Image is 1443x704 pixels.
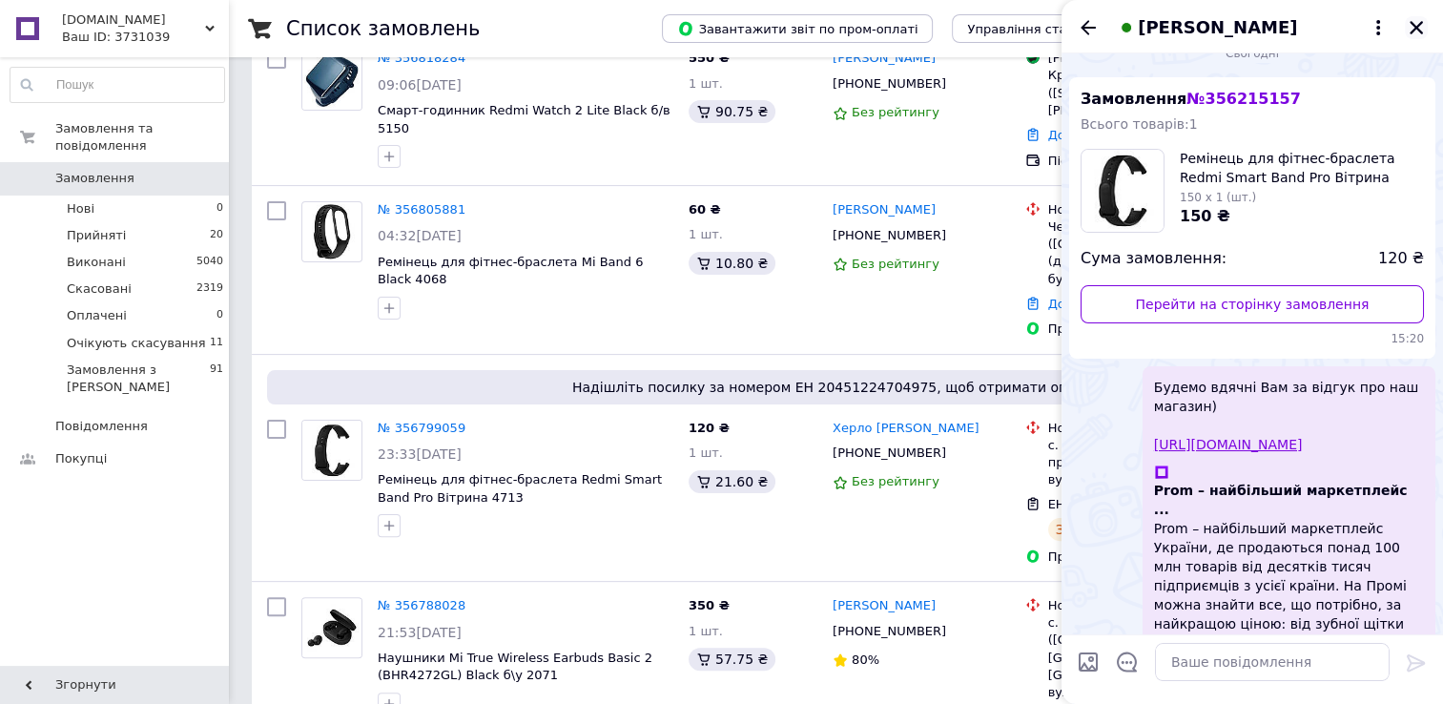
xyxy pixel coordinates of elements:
[829,223,950,248] div: [PHONE_NUMBER]
[689,100,775,123] div: 90.75 ₴
[1138,15,1297,40] span: [PERSON_NAME]
[1048,321,1241,338] div: Пром-оплата
[1048,218,1241,288] div: Черкаси ([GEOGRAPHIC_DATA].), №3 (до 30 кг на одне місце): бульв. Шевченка, 150
[378,472,662,505] a: Ремінець для фітнес-браслета Redmi Smart Band Pro Вітрина 4713
[1180,207,1230,225] span: 150 ₴
[302,51,361,110] img: Фото товару
[1048,597,1241,614] div: Нова Пошта
[833,420,979,438] a: Херло [PERSON_NAME]
[1048,614,1241,701] div: с. [GEOGRAPHIC_DATA] ([GEOGRAPHIC_DATA], [GEOGRAPHIC_DATA]. [GEOGRAPHIC_DATA]), №1: вул. [STREET_...
[689,227,723,241] span: 1 шт.
[1048,420,1241,437] div: Нова Пошта
[301,597,362,658] a: Фото товару
[952,14,1128,43] button: Управління статусами
[852,652,879,667] span: 80%
[1048,549,1241,566] div: Пром-оплата
[689,470,775,493] div: 21.60 ₴
[1081,248,1227,270] span: Сума замовлення:
[55,170,134,187] span: Замовлення
[55,450,107,467] span: Покупці
[67,280,132,298] span: Скасовані
[829,441,950,466] div: [PHONE_NUMBER]
[833,50,936,68] a: [PERSON_NAME]
[67,200,94,217] span: Нові
[689,252,775,275] div: 10.80 ₴
[302,204,361,259] img: Фото товару
[1154,481,1424,519] span: Prom – найбільший маркетплейс ...
[55,120,229,155] span: Замовлення та повідомлення
[210,227,223,244] span: 20
[1081,331,1424,347] span: 15:20 12.08.2025
[1405,16,1428,39] button: Закрити
[67,227,126,244] span: Прийняті
[689,624,723,638] span: 1 шт.
[689,648,775,671] div: 57.75 ₴
[67,362,210,396] span: Замовлення з [PERSON_NAME]
[1048,297,1118,311] a: Додати ЕН
[378,51,465,65] a: № 356818284
[1048,153,1241,170] div: Післяплата
[833,597,936,615] a: [PERSON_NAME]
[210,362,223,396] span: 91
[275,378,1397,397] span: Надішліть посилку за номером ЕН 20451224704975, щоб отримати оплату
[662,14,933,43] button: Завантажити звіт по пром-оплаті
[378,446,462,462] span: 23:33[DATE]
[852,257,939,271] span: Без рейтингу
[378,103,670,135] a: Смарт-годинник Redmi Watch 2 Lite Black б/в 5150
[216,307,223,324] span: 0
[1048,518,1156,541] div: Заплановано
[689,51,730,65] span: 550 ₴
[1154,521,1418,670] span: Prom – найбільший маркетплейс України, де продаються понад 100 млн товарів від десятків тисяч під...
[378,77,462,93] span: 09:06[DATE]
[1180,191,1256,204] span: 150 x 1 (шт.)
[833,201,936,219] a: [PERSON_NAME]
[1048,50,1241,67] div: [PERSON_NAME]
[286,17,480,40] h1: Список замовлень
[1048,201,1241,218] div: Нова Пошта
[378,651,652,683] a: Наушники Mi True Wireless Earbuds Basic 2 (BHR4272GL) Black б\у 2071
[689,421,730,435] span: 120 ₴
[829,619,950,644] div: [PHONE_NUMBER]
[1115,15,1390,40] button: [PERSON_NAME]
[1081,90,1301,108] span: Замовлення
[302,421,361,480] img: Фото товару
[1154,378,1424,454] span: Будемо вдячні Вам за відгук про наш магазин)
[1115,650,1140,674] button: Відкрити шаблони відповідей
[67,335,206,352] span: Очікують скасування
[1180,149,1424,187] span: Ремінець для фітнес-браслета Redmi Smart Band Pro Вітрина 4713
[1069,43,1435,62] div: 12.08.2025
[301,50,362,111] a: Фото товару
[1218,46,1287,62] span: Сьогодні
[62,29,229,46] div: Ваш ID: 3731039
[967,22,1113,36] span: Управління статусами
[67,254,126,271] span: Виконані
[1081,285,1424,323] a: Перейти на сторінку замовлення
[301,420,362,481] a: Фото товару
[677,20,917,37] span: Завантажити звіт по пром-оплаті
[302,599,361,656] img: Фото товару
[1048,437,1241,489] div: с. Підбороччя, Пункт приймання-видачі (до 30 кг): вул. [STREET_ADDRESS]
[689,598,730,612] span: 350 ₴
[1077,16,1100,39] button: Назад
[1082,150,1164,232] img: 6013529313_w100_h100_remeshok-dlya-fitnes-brasleta.jpg
[1048,67,1241,119] div: Кривой Рог ([STREET_ADDRESS][PERSON_NAME]
[378,625,462,640] span: 21:53[DATE]
[1154,437,1303,452] a: [URL][DOMAIN_NAME]
[378,228,462,243] span: 04:32[DATE]
[67,307,127,324] span: Оплачені
[689,202,721,217] span: 60 ₴
[378,255,643,287] a: Ремінець для фітнес-браслета Mi Band 6 Black 4068
[210,335,223,352] span: 11
[1154,465,1169,480] img: Prom – найбільший маркетплейс ...
[1048,128,1118,142] a: Додати ЕН
[62,11,205,29] span: 100ок.shop
[852,105,939,119] span: Без рейтингу
[689,445,723,460] span: 1 шт.
[1048,497,1184,511] span: ЕН: 20451224704975
[378,202,465,217] a: № 356805881
[301,201,362,262] a: Фото товару
[852,474,939,488] span: Без рейтингу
